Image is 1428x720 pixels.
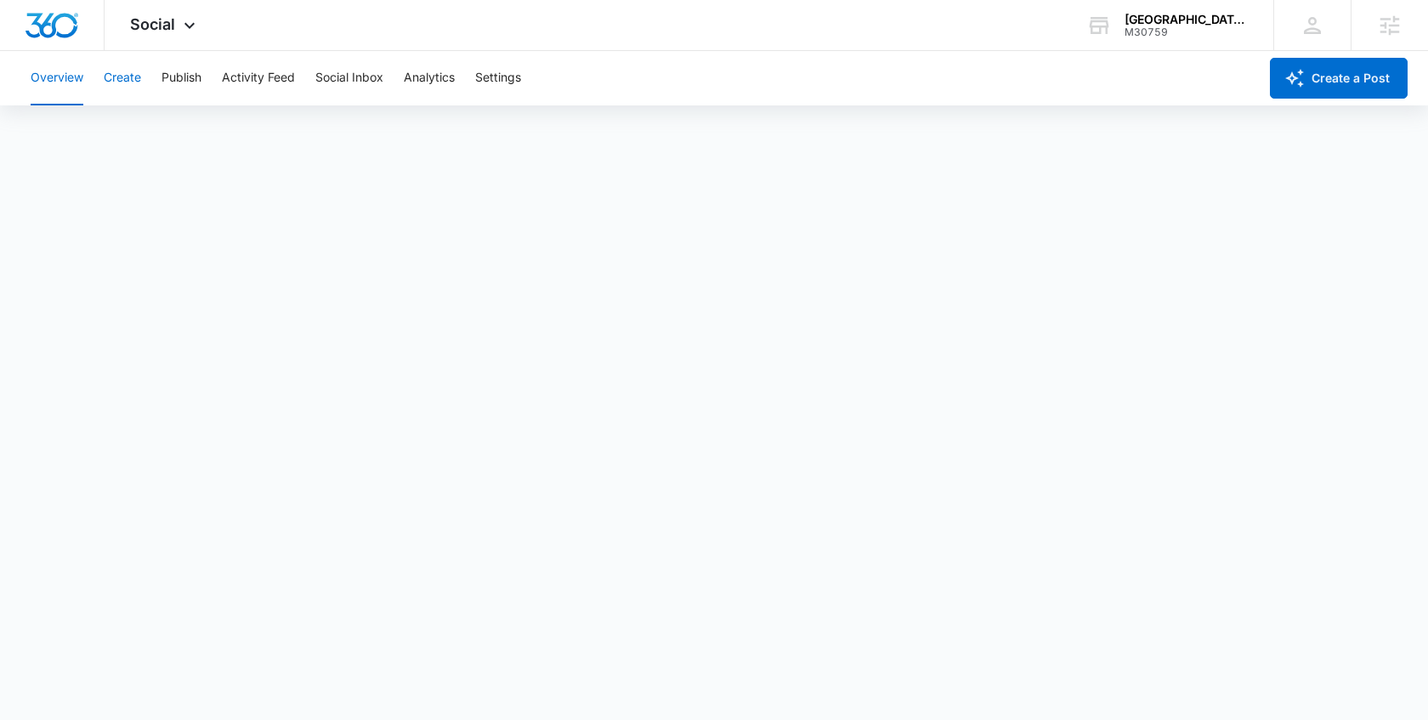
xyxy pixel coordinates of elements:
button: Create a Post [1270,58,1408,99]
button: Social Inbox [315,51,383,105]
button: Activity Feed [222,51,295,105]
button: Publish [161,51,201,105]
span: Social [130,15,175,33]
div: account id [1125,26,1249,38]
div: account name [1125,13,1249,26]
button: Analytics [404,51,455,105]
button: Create [104,51,141,105]
button: Settings [475,51,521,105]
button: Overview [31,51,83,105]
